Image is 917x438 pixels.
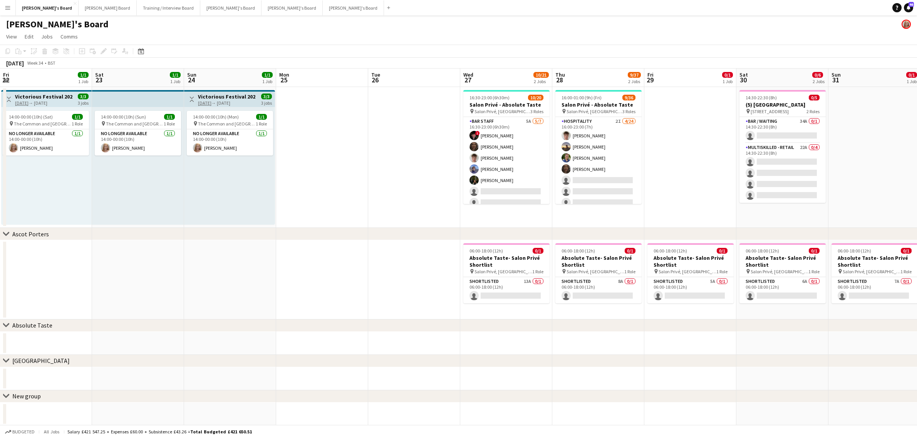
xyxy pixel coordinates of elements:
span: Jobs [41,33,53,40]
span: All jobs [42,429,61,435]
span: 0/1 [533,248,543,254]
app-user-avatar: Caitlin Simpson-Hodson [902,20,911,29]
h3: Victorious Festival 2025!🎸 [198,93,255,100]
div: 06:00-18:00 (12h)0/1Absolute Taste- Salon Privé Shortlist Salon Privé, [GEOGRAPHIC_DATA]1 RoleSho... [647,243,734,303]
span: 1 Role [716,269,728,274]
tcxspan: Call 22-08-2025 via 3CX [15,100,28,106]
span: 9/36 [622,95,635,100]
span: 14:00-00:00 (10h) (Mon) [193,114,239,120]
h3: Absolute Taste- Salon Privé Shortlist [647,254,734,268]
span: Sat [95,71,104,78]
span: 10/20 [528,95,543,100]
span: 14:00-00:00 (10h) (Sat) [9,114,53,120]
span: 3/3 [261,94,272,99]
span: 1 Role [808,269,820,274]
h3: (5) [GEOGRAPHIC_DATA] [739,101,826,108]
span: The Common and [GEOGRAPHIC_DATA], [GEOGRAPHIC_DATA], [GEOGRAPHIC_DATA] [198,121,256,127]
span: Tue [371,71,380,78]
span: 1 Role [532,269,543,274]
h1: [PERSON_NAME]'s Board [6,18,109,30]
button: [PERSON_NAME]'s Board [16,0,79,15]
app-card-role: BAR STAFF5A5/716:30-23:00 (6h30m)![PERSON_NAME][PERSON_NAME][PERSON_NAME][PERSON_NAME][PERSON_NAME] [463,117,550,210]
span: 0/1 [625,248,635,254]
div: 2 Jobs [628,79,640,84]
span: 06:00-18:00 (12h) [746,248,779,254]
div: Ascot Porters [12,230,49,238]
app-card-role: No Longer Available1/114:00-00:00 (10h)[PERSON_NAME] [95,129,181,155]
span: 16:30-23:00 (6h30m) [469,95,510,100]
div: 1 Job [907,79,917,84]
h3: Salon Privé - Absolute Taste [463,101,550,108]
div: 14:30-22:30 (8h)0/5(5) [GEOGRAPHIC_DATA] [STREET_ADDRESS]2 RolesBar / Waiting34A0/114:30-22:30 (8... [739,90,826,203]
span: 1 Role [256,121,267,127]
app-job-card: 14:00-00:00 (10h) (Sun)1/1 The Common and [GEOGRAPHIC_DATA], [GEOGRAPHIC_DATA], [GEOGRAPHIC_DATA]... [95,111,181,155]
span: [STREET_ADDRESS] [751,109,789,114]
span: Edit [25,33,34,40]
app-card-role: No Longer Available1/114:00-00:00 (10h)[PERSON_NAME] [187,129,273,155]
div: New group [12,392,41,400]
button: Training / Interview Board [137,0,200,15]
span: 3/3 [78,94,89,99]
span: Salon Privé, [GEOGRAPHIC_DATA] [843,269,900,274]
app-card-role: Bar / Waiting34A0/114:30-22:30 (8h) [739,117,826,143]
app-job-card: 16:30-23:00 (6h30m)10/20Salon Privé - Absolute Taste Salon Privé, [GEOGRAPHIC_DATA]3 RolesBAR STA... [463,90,550,204]
app-card-role: Hospitality2I4/2416:00-23:00 (7h)[PERSON_NAME][PERSON_NAME][PERSON_NAME][PERSON_NAME] [555,117,642,400]
span: Mon [279,71,289,78]
span: Salon Privé, [GEOGRAPHIC_DATA] [567,269,624,274]
span: 26 [370,75,380,84]
span: View [6,33,17,40]
span: 23 [94,75,104,84]
span: 1 Role [72,121,83,127]
span: The Common and [GEOGRAPHIC_DATA], [GEOGRAPHIC_DATA], [GEOGRAPHIC_DATA] [14,121,72,127]
h3: Salon Privé - Absolute Taste [555,101,642,108]
span: Week 34 [25,60,45,66]
div: 1 Job [78,79,88,84]
app-job-card: 06:00-18:00 (12h)0/1Absolute Taste- Salon Privé Shortlist Salon Privé, [GEOGRAPHIC_DATA]1 RoleSho... [739,243,826,303]
span: 06:00-18:00 (12h) [654,248,687,254]
span: Budgeted [12,429,35,435]
h3: Absolute Taste- Salon Privé Shortlist [463,254,550,268]
span: 24 [186,75,196,84]
span: 1/1 [170,72,181,78]
span: 9/37 [628,72,641,78]
span: 1/1 [164,114,175,120]
span: 14:30-22:30 (8h) [746,95,777,100]
div: [DATE] [6,59,24,67]
span: 06:00-18:00 (12h) [469,248,503,254]
app-card-role: No Longer Available1/114:00-00:00 (10h)[PERSON_NAME] [3,129,89,155]
div: Absolute Taste [12,321,52,329]
app-card-role: Shortlisted6A0/106:00-18:00 (12h) [739,277,826,303]
app-job-card: 14:00-00:00 (10h) (Sat)1/1 The Common and [GEOGRAPHIC_DATA], [GEOGRAPHIC_DATA], [GEOGRAPHIC_DATA]... [3,111,89,155]
span: The Common and [GEOGRAPHIC_DATA], [GEOGRAPHIC_DATA], [GEOGRAPHIC_DATA] [106,121,164,127]
span: Thu [555,71,565,78]
span: 25 [278,75,289,84]
div: BST [48,60,55,66]
span: Salon Privé, [GEOGRAPHIC_DATA] [474,109,530,114]
div: 1 Job [723,79,733,84]
span: 1/1 [256,114,267,120]
span: 14:00-00:00 (10h) (Sun) [101,114,146,120]
span: 06:00-18:00 (12h) [562,248,595,254]
div: 06:00-18:00 (12h)0/1Absolute Taste- Salon Privé Shortlist Salon Privé, [GEOGRAPHIC_DATA]1 RoleSho... [555,243,642,303]
a: Comms [57,32,81,42]
app-job-card: 06:00-18:00 (12h)0/1Absolute Taste- Salon Privé Shortlist Salon Privé, [GEOGRAPHIC_DATA]1 RoleSho... [463,243,550,303]
button: Budgeted [4,428,36,436]
button: [PERSON_NAME]'s Board [323,0,384,15]
div: 3 jobs [261,99,272,106]
span: 30 [738,75,748,84]
span: 28 [554,75,565,84]
span: 0/1 [901,248,912,254]
div: 2 Jobs [534,79,548,84]
app-job-card: 14:00-00:00 (10h) (Mon)1/1 The Common and [GEOGRAPHIC_DATA], [GEOGRAPHIC_DATA], [GEOGRAPHIC_DATA]... [187,111,273,155]
span: 16:00-01:00 (9h) (Fri) [562,95,602,100]
span: Salon Privé, [GEOGRAPHIC_DATA] [474,269,532,274]
span: 0/6 [812,72,823,78]
app-card-role: Shortlisted13A0/106:00-18:00 (12h) [463,277,550,303]
span: 27 [462,75,473,84]
h3: Absolute Taste- Salon Privé Shortlist [555,254,642,268]
a: View [3,32,20,42]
